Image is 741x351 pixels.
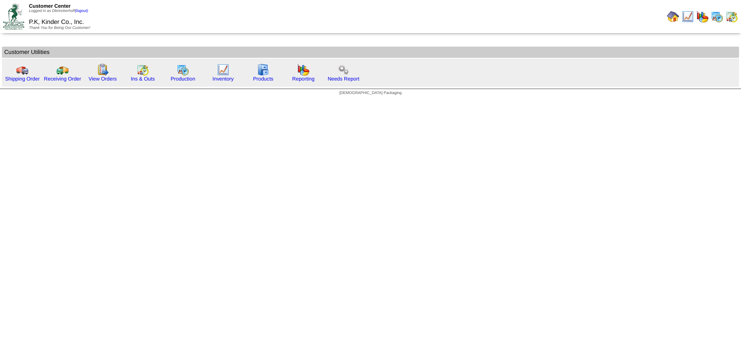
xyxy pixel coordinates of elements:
img: cabinet.gif [257,64,269,76]
a: View Orders [88,76,117,82]
a: Inventory [213,76,234,82]
span: [DEMOGRAPHIC_DATA] Packaging [339,91,401,95]
a: Production [171,76,195,82]
img: calendarprod.gif [177,64,189,76]
img: calendarinout.gif [726,10,738,23]
img: line_graph.gif [682,10,694,23]
img: truck.gif [16,64,29,76]
a: Shipping Order [5,76,40,82]
a: Reporting [292,76,315,82]
img: calendarprod.gif [711,10,723,23]
td: Customer Utilities [2,47,739,58]
span: Logged in as Dbrinckerhoff [29,9,88,13]
img: line_graph.gif [217,64,229,76]
a: Receiving Order [44,76,81,82]
img: home.gif [667,10,679,23]
img: graph.gif [696,10,709,23]
img: truck2.gif [56,64,69,76]
a: Needs Report [328,76,359,82]
img: workorder.gif [96,64,109,76]
a: Products [253,76,274,82]
span: Customer Center [29,3,71,9]
img: calendarinout.gif [137,64,149,76]
span: Thank You for Being Our Customer! [29,26,90,30]
a: Ins & Outs [131,76,155,82]
img: workflow.png [337,64,350,76]
img: graph.gif [297,64,310,76]
img: ZoRoCo_Logo(Green%26Foil)%20jpg.webp [3,3,24,29]
span: P.K, Kinder Co., Inc. [29,19,84,25]
a: (logout) [75,9,88,13]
